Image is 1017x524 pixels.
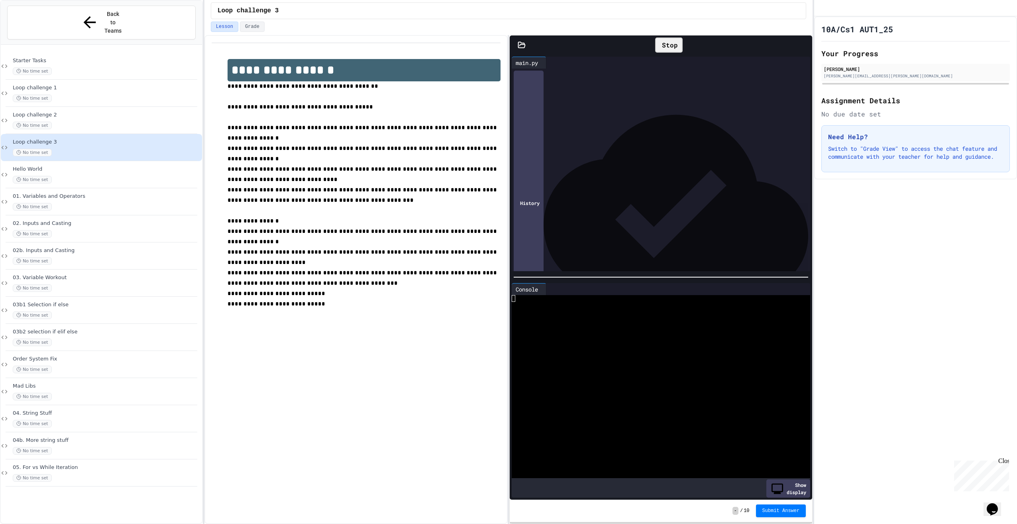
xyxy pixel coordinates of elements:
[13,57,200,64] span: Starter Tasks
[821,95,1010,106] h2: Assignment Details
[13,284,52,292] span: No time set
[821,48,1010,59] h2: Your Progress
[13,166,200,173] span: Hello World
[211,22,238,32] button: Lesson
[824,73,1007,79] div: [PERSON_NAME][EMAIL_ADDRESS][PERSON_NAME][DOMAIN_NAME]
[828,145,1003,161] p: Switch to "Grade View" to access the chat feature and communicate with your teacher for help and ...
[13,420,52,427] span: No time set
[13,139,200,146] span: Loop challenge 3
[13,356,200,362] span: Order System Fix
[740,508,743,514] span: /
[756,504,806,517] button: Submit Answer
[762,508,800,514] span: Submit Answer
[512,283,546,295] div: Console
[13,257,52,265] span: No time set
[821,24,893,35] h1: 10A/Cs1 AUT1_25
[3,3,55,51] div: Chat with us now!Close
[512,285,542,294] div: Console
[828,132,1003,142] h3: Need Help?
[13,464,200,471] span: 05. For vs While Iteration
[13,366,52,373] span: No time set
[13,301,200,308] span: 03b1 Selection if else
[13,95,52,102] span: No time set
[13,410,200,417] span: 04. String Stuff
[951,457,1009,491] iframe: chat widget
[13,122,52,129] span: No time set
[240,22,265,32] button: Grade
[218,6,279,16] span: Loop challenge 3
[13,67,52,75] span: No time set
[13,311,52,319] span: No time set
[13,149,52,156] span: No time set
[13,383,200,390] span: Mad Libs
[512,59,542,67] div: main.py
[13,203,52,211] span: No time set
[13,329,200,335] span: 03b2 selection if elif else
[984,492,1009,516] iframe: chat widget
[13,247,200,254] span: 02b. Inputs and Casting
[104,10,122,35] span: Back to Teams
[744,508,749,514] span: 10
[514,71,544,335] div: History
[13,474,52,482] span: No time set
[13,112,200,118] span: Loop challenge 2
[13,393,52,400] span: No time set
[13,274,200,281] span: 03. Variable Workout
[13,85,200,91] span: Loop challenge 1
[7,6,196,39] button: Back to Teams
[655,37,683,53] div: Stop
[13,230,52,238] span: No time set
[821,109,1010,119] div: No due date set
[13,193,200,200] span: 01. Variables and Operators
[512,57,546,69] div: main.py
[13,220,200,227] span: 02. Inputs and Casting
[824,65,1007,73] div: [PERSON_NAME]
[13,339,52,346] span: No time set
[13,437,200,444] span: 04b. More string stuff
[766,479,810,498] div: Show display
[732,507,738,515] span: -
[13,447,52,455] span: No time set
[13,176,52,183] span: No time set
